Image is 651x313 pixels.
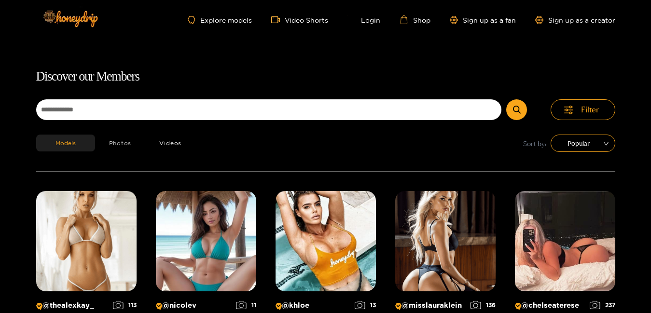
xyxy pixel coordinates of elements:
[276,191,376,291] img: Creator Profile Image: khloe
[590,301,615,309] div: 237
[515,301,585,310] p: @ chelseaterese
[506,99,527,120] button: Submit Search
[36,67,615,87] h1: Discover our Members
[276,301,350,310] p: @ khloe
[535,16,615,24] a: Sign up as a creator
[271,15,285,24] span: video-camera
[551,99,615,120] button: Filter
[145,135,195,151] button: Videos
[551,135,615,152] div: sort
[188,16,251,24] a: Explore models
[400,15,430,24] a: Shop
[581,104,599,115] span: Filter
[450,16,516,24] a: Sign up as a fan
[156,191,256,291] img: Creator Profile Image: nicolev
[347,15,380,24] a: Login
[355,301,376,309] div: 13
[36,191,137,291] img: Creator Profile Image: thealexkay_
[36,135,95,151] button: Models
[36,301,108,310] p: @ thealexkay_
[558,136,608,150] span: Popular
[156,301,231,310] p: @ nicolev
[515,191,615,291] img: Creator Profile Image: chelseaterese
[271,15,328,24] a: Video Shorts
[113,301,137,309] div: 113
[236,301,256,309] div: 11
[523,138,547,149] span: Sort by:
[395,191,496,291] img: Creator Profile Image: misslauraklein
[471,301,496,309] div: 136
[395,301,466,310] p: @ misslauraklein
[95,135,146,151] button: Photos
